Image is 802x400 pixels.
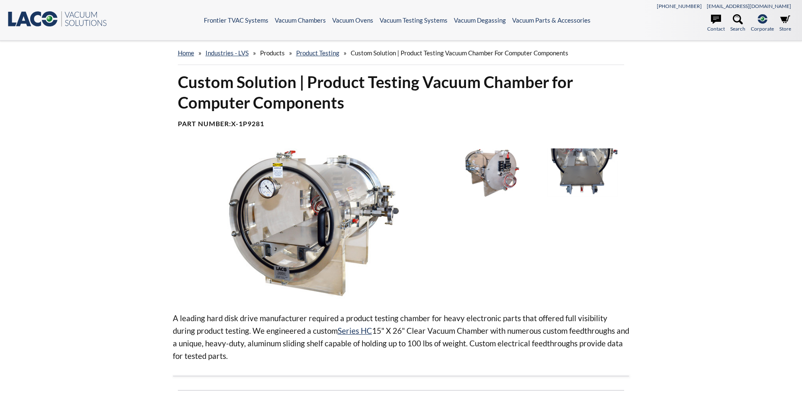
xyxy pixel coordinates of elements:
span: Corporate [751,25,774,33]
a: Series HC [338,326,372,335]
span: Custom Solution | Product Testing Vacuum Chamber for Computer Components [351,49,568,57]
b: X-1P9281 [231,119,264,127]
img: X1P9281 Loading Tray [538,148,625,197]
a: Contact [707,14,725,33]
a: Vacuum Testing Systems [380,16,448,24]
a: home [178,49,194,57]
h4: Part Number: [178,119,625,128]
a: Vacuum Ovens [332,16,373,24]
a: [PHONE_NUMBER] [657,3,702,9]
img: X1P9281 Back View [447,148,534,197]
a: Search [730,14,745,33]
h1: Custom Solution | Product Testing Vacuum Chamber for Computer Components [178,72,625,113]
img: X1P9281 Isometric View [173,148,440,299]
p: A leading hard disk drive manufacturer required a product testing chamber for heavy electronic pa... [173,312,630,362]
span: Products [260,49,285,57]
a: [EMAIL_ADDRESS][DOMAIN_NAME] [707,3,791,9]
a: Product Testing [296,49,339,57]
a: Vacuum Parts & Accessories [512,16,591,24]
a: Frontier TVAC Systems [204,16,268,24]
a: Industries - LVS [206,49,249,57]
div: » » » » [178,41,625,65]
a: Vacuum Degassing [454,16,506,24]
a: Store [779,14,791,33]
a: Vacuum Chambers [275,16,326,24]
